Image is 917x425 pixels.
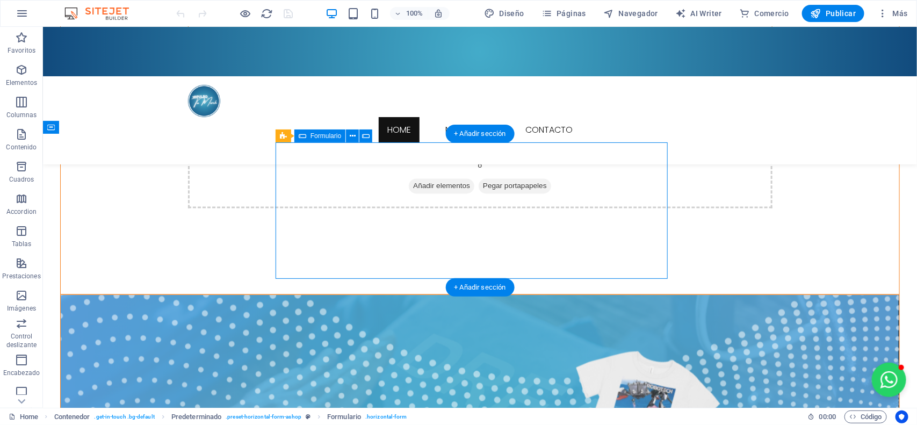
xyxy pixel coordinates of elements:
div: v 4.0.25 [30,17,53,26]
button: Navegador [599,5,662,22]
span: 00 00 [819,410,836,423]
button: Publicar [802,5,865,22]
p: Contenido [6,143,37,152]
button: Open chat window [829,336,863,370]
div: Dominio: [DOMAIN_NAME] [28,28,120,37]
i: Al redimensionar, ajustar el nivel de zoom automáticamente para ajustarse al dispositivo elegido. [434,9,444,18]
i: Volver a cargar página [261,8,273,20]
p: Accordion [6,207,37,216]
a: Haz clic para cancelar la selección y doble clic para abrir páginas [9,410,38,423]
p: Prestaciones [2,272,40,280]
p: Elementos [6,78,37,87]
span: Pegar portapapeles [436,152,508,167]
p: Imágenes [7,304,36,313]
span: . horizontal-form [365,410,407,423]
button: AI Writer [671,5,726,22]
p: Encabezado [3,369,40,377]
span: : [827,413,828,421]
img: tab_domain_overview_orange.svg [45,62,53,71]
span: Páginas [541,8,586,19]
button: Haz clic para salir del modo de previsualización y seguir editando [239,7,252,20]
h6: Tiempo de la sesión [808,410,836,423]
button: reload [261,7,273,20]
span: . get-in-touch .bg-default [95,410,155,423]
span: Haz clic para seleccionar y doble clic para editar [171,410,221,423]
p: Cuadros [9,175,34,184]
img: website_grey.svg [17,28,26,37]
div: Suelta el contenido aquí [145,105,730,182]
button: Más [873,5,912,22]
span: Más [877,8,908,19]
span: Comercio [739,8,789,19]
button: Páginas [537,5,590,22]
span: Navegador [603,8,658,19]
div: + Añadir sección [445,278,514,297]
span: Añadir elementos [366,152,431,167]
button: Código [844,410,887,423]
h6: 100% [406,7,423,20]
nav: breadcrumb [54,410,407,423]
div: + Añadir sección [445,125,514,143]
span: . preset-horizontal-form-ashop [226,410,301,423]
span: Haz clic para seleccionar y doble clic para editar [327,410,361,423]
span: Haz clic para seleccionar y doble clic para editar [54,410,90,423]
button: Diseño [480,5,529,22]
img: tab_keywords_by_traffic_grey.svg [114,62,123,71]
span: [PHONE_NUMBER] [145,116,228,128]
div: Diseño (Ctrl+Alt+Y) [480,5,529,22]
span: Código [849,410,882,423]
p: Favoritos [8,46,35,55]
p: Tablas [12,240,32,248]
div: Palabras clave [126,63,171,70]
img: logo_orange.svg [17,17,26,26]
button: 100% [390,7,428,20]
i: Este elemento es un preajuste personalizable [306,414,311,420]
div: Dominio [56,63,82,70]
span: Diseño [484,8,524,19]
button: Usercentrics [896,410,908,423]
button: Comercio [735,5,793,22]
img: Editor Logo [62,7,142,20]
span: Publicar [811,8,856,19]
p: Columnas [6,111,37,119]
span: AI Writer [675,8,722,19]
span: Formulario [311,133,341,139]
